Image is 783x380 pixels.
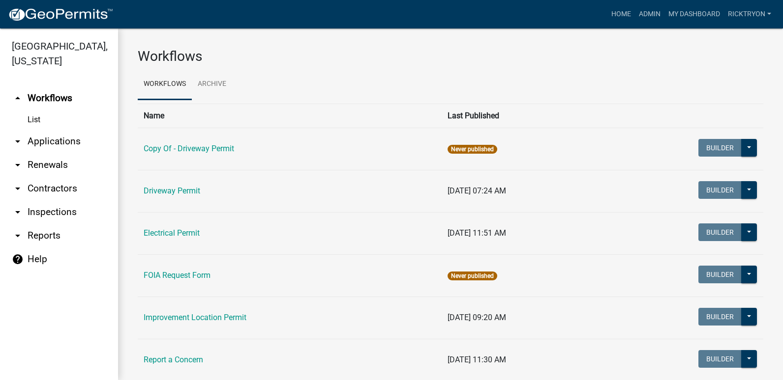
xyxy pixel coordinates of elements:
[698,181,742,199] button: Builder
[698,308,742,326] button: Builder
[12,136,24,147] i: arrow_drop_down
[144,355,203,364] a: Report a Concern
[635,5,664,24] a: Admin
[12,92,24,104] i: arrow_drop_up
[698,350,742,368] button: Builder
[12,253,24,265] i: help
[144,271,211,280] a: FOIA Request Form
[698,266,742,283] button: Builder
[698,223,742,241] button: Builder
[144,144,234,153] a: Copy Of - Driveway Permit
[138,104,442,128] th: Name
[607,5,635,24] a: Home
[12,183,24,194] i: arrow_drop_down
[448,271,497,280] span: Never published
[448,313,506,322] span: [DATE] 09:20 AM
[664,5,724,24] a: My Dashboard
[698,139,742,157] button: Builder
[448,355,506,364] span: [DATE] 11:30 AM
[12,159,24,171] i: arrow_drop_down
[144,228,200,238] a: Electrical Permit
[138,69,192,100] a: Workflows
[442,104,602,128] th: Last Published
[448,186,506,195] span: [DATE] 07:24 AM
[724,5,775,24] a: ricktryon
[144,186,200,195] a: Driveway Permit
[12,230,24,242] i: arrow_drop_down
[12,206,24,218] i: arrow_drop_down
[448,145,497,154] span: Never published
[138,48,763,65] h3: Workflows
[448,228,506,238] span: [DATE] 11:51 AM
[192,69,232,100] a: Archive
[144,313,246,322] a: Improvement Location Permit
